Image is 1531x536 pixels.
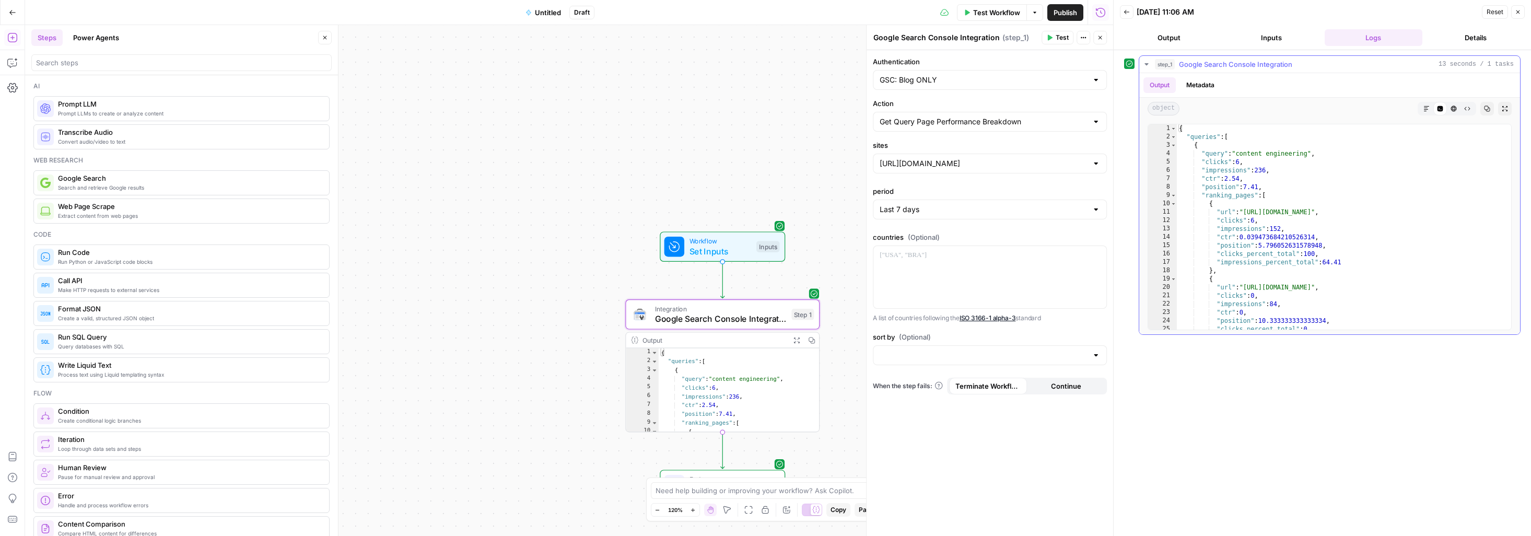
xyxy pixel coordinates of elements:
div: 19 [1148,275,1177,283]
span: Continue [1051,381,1081,391]
div: 24 [1148,317,1177,325]
div: 7 [1148,174,1177,183]
input: https://www.airops.com/blog/ [880,158,1088,169]
span: Pause for manual review and approval [58,473,321,481]
label: sort by [873,332,1107,342]
span: Draft [574,8,590,17]
span: 13 seconds / 1 tasks [1439,60,1514,69]
div: 16 [1148,250,1177,258]
span: Convert audio/video to text [58,137,321,146]
span: Web Page Scrape [58,201,321,212]
div: 5 [1148,158,1177,166]
div: Output [642,335,786,345]
div: 2 [626,357,658,366]
label: period [873,186,1107,196]
div: 17 [1148,258,1177,266]
input: Last 7 days [880,204,1088,215]
input: GSC: Blog ONLY [880,75,1088,85]
div: Flow [33,389,330,398]
button: Output [1120,29,1218,46]
span: Query databases with SQL [58,342,321,351]
span: Toggle code folding, rows 19 through 27 [1171,275,1176,283]
input: Get Query Page Performance Breakdown [880,116,1088,127]
button: Publish [1047,4,1083,21]
button: Power Agents [67,29,125,46]
div: IntegrationGoogle Search Console IntegrationStep 1Output{ "queries":[ { "query":"content engineer... [625,299,820,432]
div: 25 [1148,325,1177,333]
div: 3 [626,366,658,375]
div: Step 1 [791,309,814,320]
div: 9 [626,418,658,427]
div: 4 [626,375,658,383]
button: Details [1427,29,1525,46]
span: Loop through data sets and steps [58,445,321,453]
span: Prompt LLM [58,99,321,109]
span: Human Review [58,462,321,473]
div: Code [33,230,330,239]
div: 12 [1148,216,1177,225]
span: Google Search Console Integration [655,312,787,325]
span: Workflow [689,236,752,246]
span: Paste [859,505,876,515]
span: Untitled [535,7,561,18]
div: EndOutput [625,470,820,500]
label: Action [873,98,1107,109]
div: 22 [1148,300,1177,308]
span: Make HTTP requests to external services [58,286,321,294]
div: 6 [626,392,658,401]
button: Logs [1325,29,1423,46]
div: 13 seconds / 1 tasks [1139,73,1520,334]
div: 9 [1148,191,1177,200]
div: 8 [1148,183,1177,191]
button: Copy [826,503,850,517]
span: Create conditional logic branches [58,416,321,425]
span: End [689,474,775,484]
span: Run Python or JavaScript code blocks [58,258,321,266]
span: Terminate Workflow [955,381,1021,391]
span: ( step_1 ) [1002,32,1029,43]
span: Publish [1054,7,1077,18]
span: Toggle code folding, rows 9 through 28 [1171,191,1176,200]
div: 11 [1148,208,1177,216]
span: Toggle code folding, rows 1 through 595 [651,348,658,357]
div: 23 [1148,308,1177,317]
button: Inputs [1222,29,1320,46]
div: Web research [33,156,330,165]
span: Toggle code folding, rows 1 through 595 [1171,124,1176,133]
span: Toggle code folding, rows 10 through 18 [1171,200,1176,208]
span: Call API [58,275,321,286]
span: Toggle code folding, rows 9 through 28 [651,418,658,427]
button: Metadata [1180,77,1221,93]
input: Search steps [36,57,327,68]
div: 21 [1148,292,1177,300]
label: sites [873,140,1107,150]
label: Authentication [873,56,1107,67]
span: Copy [831,505,846,515]
span: Toggle code folding, rows 3 through 29 [1171,141,1176,149]
span: Search and retrieve Google results [58,183,321,192]
div: 6 [1148,166,1177,174]
div: Inputs [756,241,779,252]
span: (Optional) [899,332,931,342]
span: Format JSON [58,304,321,314]
span: Handle and process workflow errors [58,501,321,509]
div: 4 [1148,149,1177,158]
span: Write Liquid Text [58,360,321,370]
span: Toggle code folding, rows 3 through 29 [651,366,658,375]
textarea: Google Search Console Integration [873,32,1000,43]
button: Test Workflow [957,4,1026,21]
div: 15 [1148,241,1177,250]
span: (Optional) [908,232,940,242]
div: 10 [1148,200,1177,208]
div: 5 [626,383,658,392]
span: Reset [1487,7,1503,17]
div: 3 [1148,141,1177,149]
span: When the step fails: [873,381,943,391]
div: 2 [1148,133,1177,141]
span: Content Comparison [58,519,321,529]
span: Transcribe Audio [58,127,321,137]
span: Integration [655,304,787,313]
button: Output [1143,77,1176,93]
div: 7 [626,401,658,410]
button: Continue [1027,378,1105,394]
